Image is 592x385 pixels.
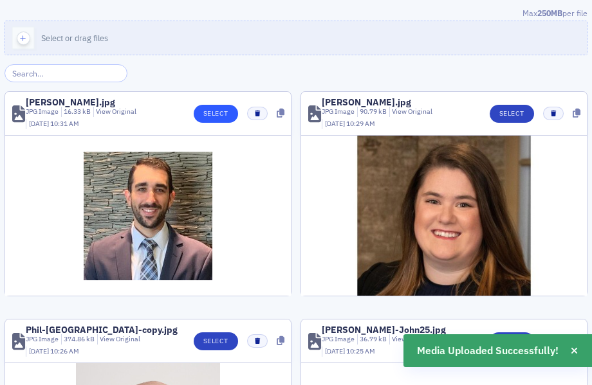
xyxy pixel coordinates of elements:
span: 10:25 AM [346,346,375,355]
div: [PERSON_NAME].jpg [322,98,411,107]
div: 16.33 kB [61,107,91,117]
span: 10:31 AM [50,119,79,128]
span: [DATE] [29,119,50,128]
button: Select or drag files [5,21,587,55]
span: 10:29 AM [346,119,375,128]
button: Select [490,105,534,123]
div: 374.86 kB [61,334,95,345]
span: [DATE] [29,346,50,355]
a: View Original [96,107,136,116]
div: JPG Image [322,107,355,117]
span: Media Uploaded Successfully! [417,343,559,359]
a: View Original [392,107,432,116]
button: Select [194,332,238,350]
span: Select or drag files [41,33,108,43]
div: [PERSON_NAME].jpg [26,98,115,107]
div: JPG Image [322,334,355,345]
a: View Original [392,334,432,343]
div: [PERSON_NAME]-John25.jpg [322,325,446,334]
div: Phil-[GEOGRAPHIC_DATA]-copy.jpg [26,325,178,334]
div: Max per file [5,7,587,21]
span: [DATE] [325,119,346,128]
span: 250MB [537,8,562,18]
div: 90.79 kB [357,107,387,117]
button: Select [490,332,534,350]
input: Search… [5,64,127,82]
div: 36.79 kB [357,334,387,345]
button: Select [194,105,238,123]
span: [DATE] [325,346,346,355]
div: JPG Image [26,107,59,117]
span: 10:26 AM [50,346,79,355]
div: JPG Image [26,334,59,345]
a: View Original [100,334,140,343]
